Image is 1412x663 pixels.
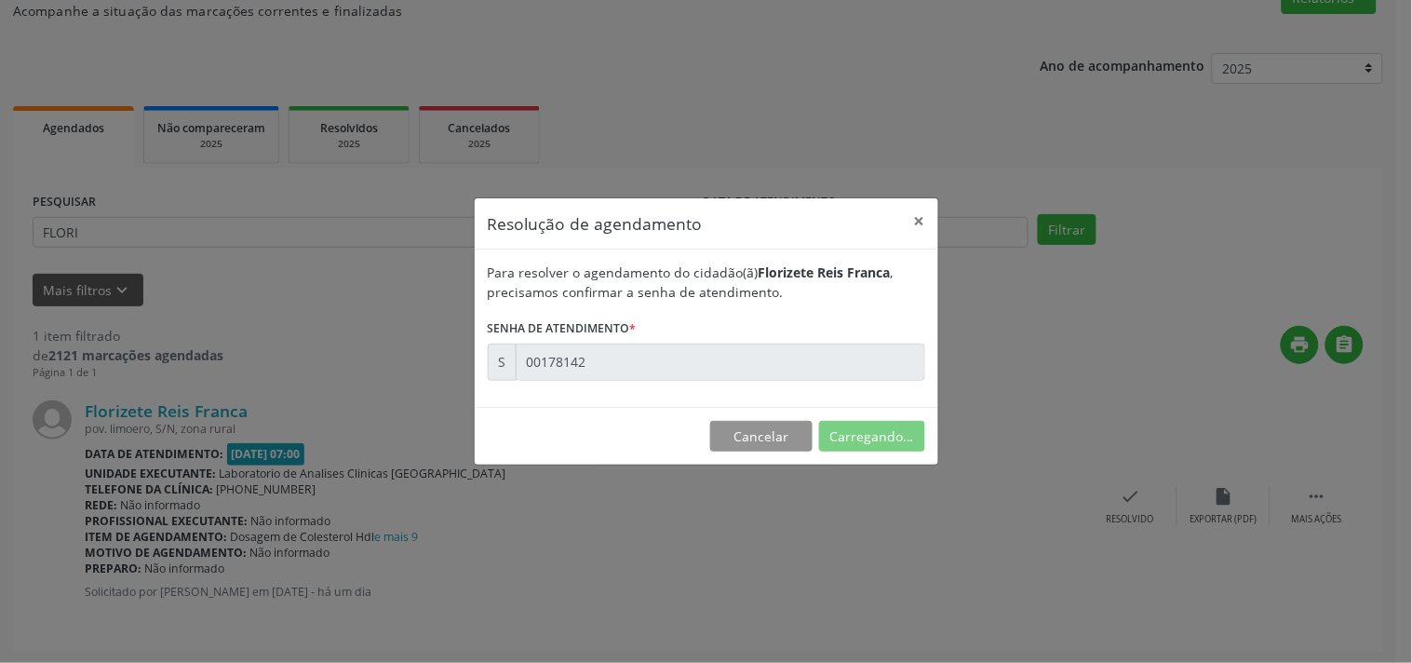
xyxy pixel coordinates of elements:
[819,421,925,453] button: Carregando...
[488,263,925,302] div: Para resolver o agendamento do cidadão(ã) , precisamos confirmar a senha de atendimento.
[759,264,891,281] b: Florizete Reis Franca
[710,421,813,453] button: Cancelar
[488,344,517,381] div: S
[488,315,637,344] label: Senha de atendimento
[901,198,938,244] button: Close
[488,211,703,236] h5: Resolução de agendamento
